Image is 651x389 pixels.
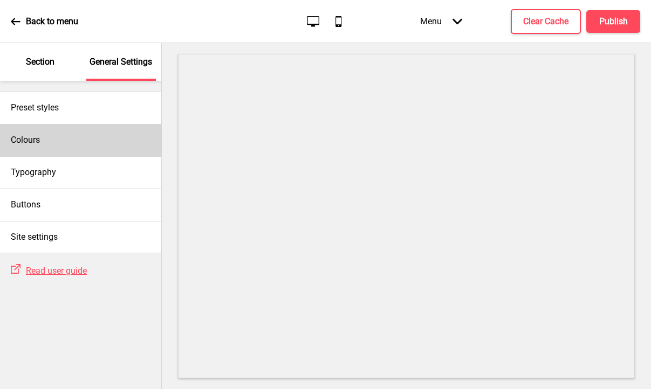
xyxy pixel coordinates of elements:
[409,5,473,37] div: Menu
[511,9,581,34] button: Clear Cache
[20,266,87,276] a: Read user guide
[11,134,40,146] h4: Colours
[26,16,78,27] p: Back to menu
[26,266,87,276] span: Read user guide
[586,10,640,33] button: Publish
[11,102,59,114] h4: Preset styles
[11,166,56,178] h4: Typography
[523,16,568,27] h4: Clear Cache
[90,56,152,68] p: General Settings
[11,231,58,243] h4: Site settings
[11,199,40,211] h4: Buttons
[599,16,628,27] h4: Publish
[11,7,78,36] a: Back to menu
[26,56,54,68] p: Section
